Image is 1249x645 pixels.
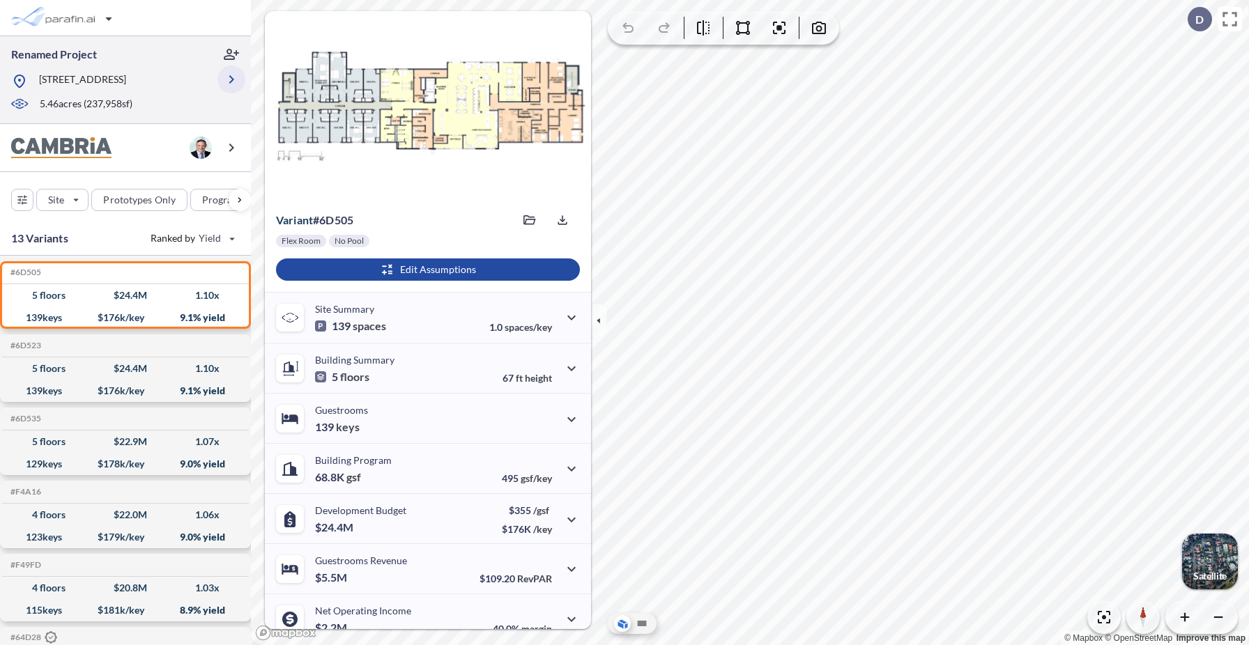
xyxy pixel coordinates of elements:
h5: Click to copy the code [8,414,41,423]
button: Prototypes Only [91,189,187,211]
p: Net Operating Income [315,605,411,616]
span: /gsf [533,504,549,516]
p: 40.0% [493,623,552,635]
p: Guestrooms Revenue [315,554,407,566]
button: Site [36,189,89,211]
span: floors [340,370,369,384]
p: Building Program [315,454,392,466]
button: Edit Assumptions [276,258,580,281]
p: 13 Variants [11,230,68,247]
p: 139 [315,319,386,333]
p: $24.4M [315,520,355,534]
p: 495 [502,472,552,484]
span: Variant [276,213,313,226]
p: 139 [315,420,360,434]
p: Building Summary [315,354,394,366]
p: Edit Assumptions [400,263,476,277]
p: $2.2M [315,621,349,635]
img: Switcher Image [1182,534,1238,589]
h5: Click to copy the code [8,632,57,644]
p: Site Summary [315,303,374,315]
button: Program [190,189,266,211]
button: Switcher ImageSatellite [1182,534,1238,589]
span: spaces/key [505,321,552,333]
p: D [1195,13,1204,26]
p: 5 [315,370,369,384]
p: 67 [503,372,552,384]
span: /key [533,523,552,535]
a: Mapbox homepage [255,625,316,641]
span: height [525,372,552,384]
span: spaces [353,319,386,333]
p: No Pool [335,235,364,247]
span: Yield [199,231,222,245]
p: Program [202,193,241,207]
button: Aerial View [614,615,631,632]
p: 5.46 acres ( 237,958 sf) [40,97,132,112]
span: ft [516,372,523,384]
p: $176K [502,523,552,535]
p: # 6d505 [276,213,353,227]
span: RevPAR [517,573,552,584]
span: margin [521,623,552,635]
p: Satellite [1193,570,1227,582]
p: 68.8K [315,470,361,484]
p: Development Budget [315,504,406,516]
p: Guestrooms [315,404,368,416]
p: 1.0 [489,321,552,333]
a: Mapbox [1064,633,1103,643]
p: $5.5M [315,570,349,584]
p: Renamed Project [11,47,97,62]
h5: Click to copy the code [8,341,41,350]
img: BrandImage [11,137,112,159]
span: gsf/key [521,472,552,484]
a: Improve this map [1177,633,1246,643]
span: gsf [346,470,361,484]
h5: Click to copy the code [8,267,41,277]
button: Site Plan [634,615,650,632]
h5: Click to copy the code [8,560,41,570]
p: $109.20 [480,573,552,584]
p: [STREET_ADDRESS] [39,72,126,90]
p: $355 [502,504,552,516]
p: Site [48,193,64,207]
button: Ranked by Yield [139,227,244,249]
p: Prototypes Only [103,193,176,207]
span: keys [336,420,360,434]
a: OpenStreetMap [1105,633,1172,643]
p: Flex Room [282,235,321,247]
h5: Click to copy the code [8,487,41,497]
img: user logo [190,137,212,159]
